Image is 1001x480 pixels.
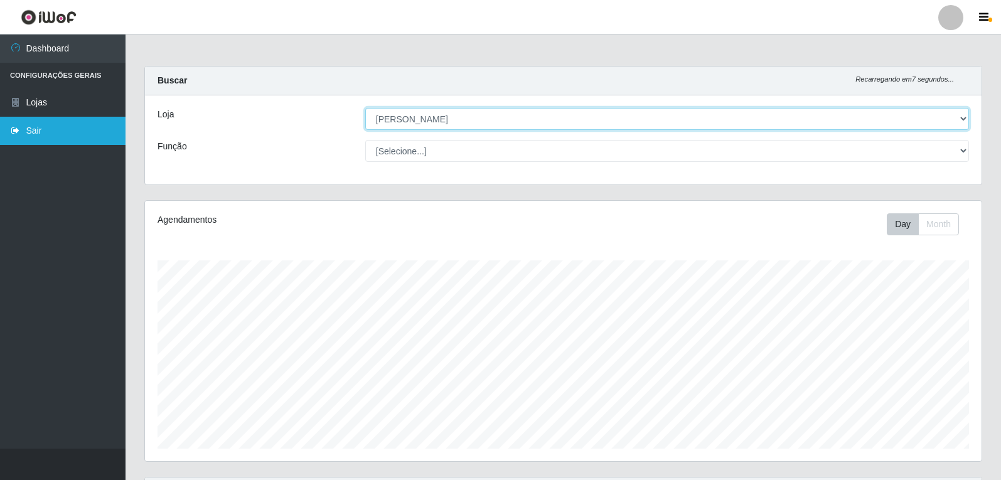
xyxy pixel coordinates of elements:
[158,108,174,121] label: Loja
[855,75,954,83] i: Recarregando em 7 segundos...
[887,213,919,235] button: Day
[158,213,484,227] div: Agendamentos
[918,213,959,235] button: Month
[158,75,187,85] strong: Buscar
[887,213,959,235] div: First group
[21,9,77,25] img: CoreUI Logo
[887,213,969,235] div: Toolbar with button groups
[158,140,187,153] label: Função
